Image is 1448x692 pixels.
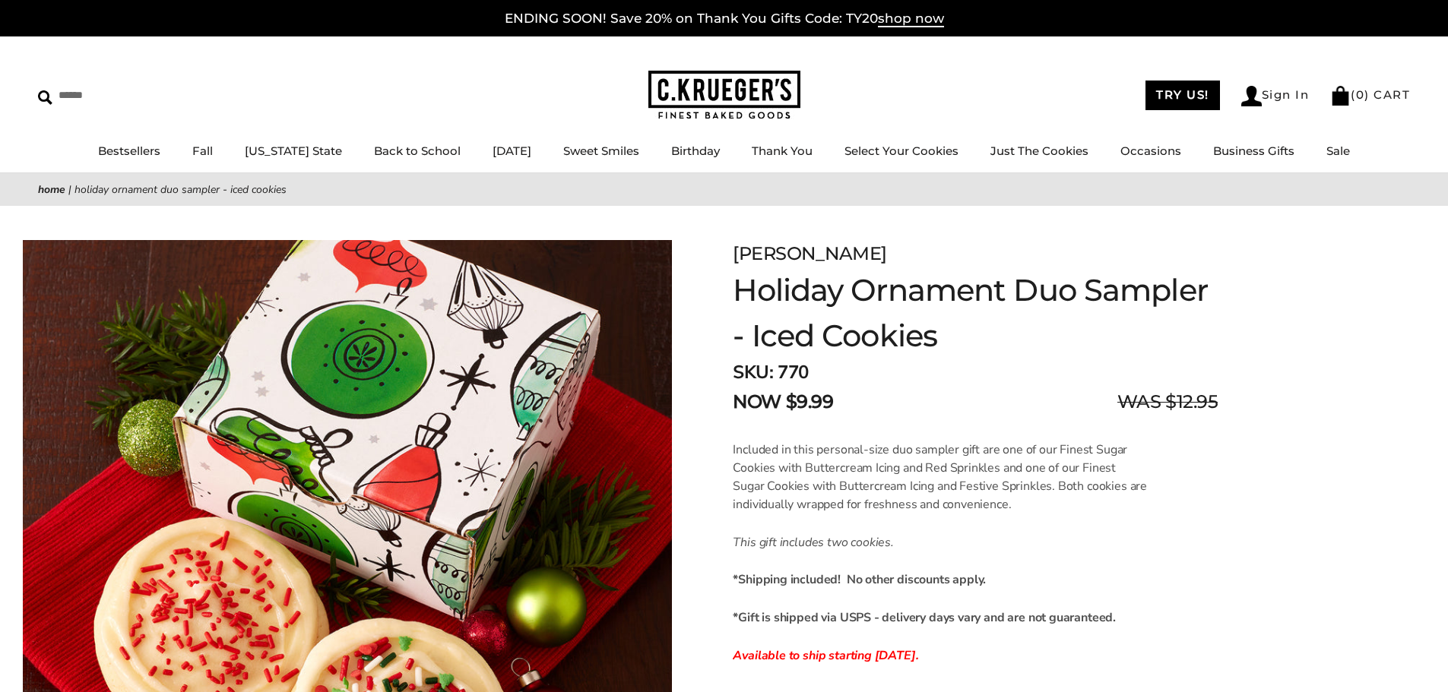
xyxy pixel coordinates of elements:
em: This gift includes two cookies. [733,534,894,551]
nav: breadcrumbs [38,181,1410,198]
a: Bestsellers [98,144,160,158]
p: Included in this personal-size duo sampler gift are one of our Finest Sugar Cookies with Buttercr... [733,441,1149,513]
img: Bag [1330,86,1351,106]
a: Sign In [1241,86,1310,106]
a: TRY US! [1145,81,1220,110]
span: Holiday Ornament Duo Sampler - Iced Cookies [74,182,287,197]
a: Birthday [671,144,720,158]
a: [DATE] [493,144,531,158]
a: Home [38,182,65,197]
h1: Holiday Ornament Duo Sampler - Iced Cookies [733,267,1218,359]
img: Search [38,90,52,105]
a: ENDING SOON! Save 20% on Thank You Gifts Code: TY20shop now [505,11,944,27]
span: 770 [778,360,809,384]
a: Thank You [752,144,813,158]
span: WAS $12.95 [1117,388,1218,416]
a: [US_STATE] State [245,144,342,158]
strong: *Gift is shipped via USPS - delivery days vary and are not guaranteed. [733,609,1116,626]
input: Search [38,84,219,107]
span: shop now [878,11,944,27]
a: Back to School [374,144,461,158]
a: Sweet Smiles [563,144,639,158]
img: Account [1241,86,1262,106]
strong: *Shipping included! No other discounts apply. [733,571,986,588]
strong: SKU: [733,360,773,384]
a: Business Gifts [1213,144,1294,158]
div: [PERSON_NAME] [733,240,1218,267]
span: 0 [1356,87,1365,102]
span: | [68,182,71,197]
a: (0) CART [1330,87,1410,102]
img: C.KRUEGER'S [648,71,800,120]
span: NOW $9.99 [733,388,833,416]
a: Sale [1326,144,1350,158]
a: Occasions [1120,144,1181,158]
a: Just The Cookies [990,144,1088,158]
a: Select Your Cookies [844,144,958,158]
a: Fall [192,144,213,158]
span: Available to ship starting [DATE]. [733,647,918,664]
